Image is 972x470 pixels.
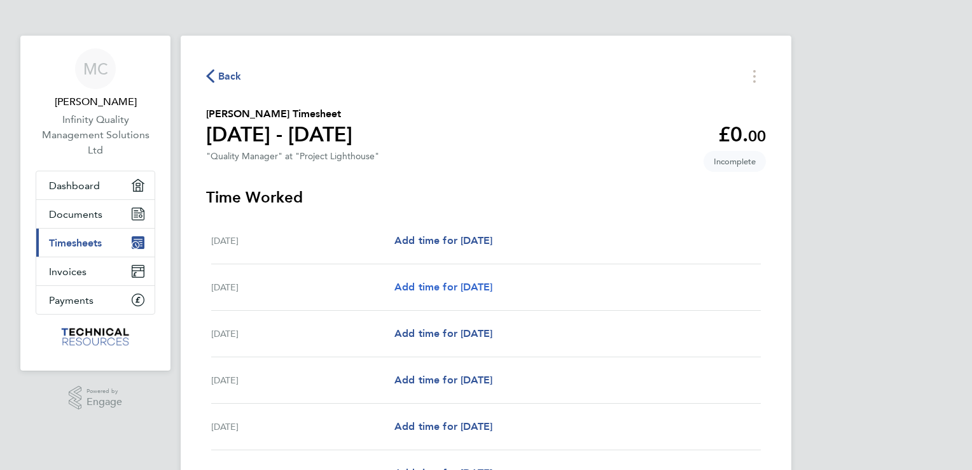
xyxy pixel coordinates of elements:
[394,280,492,295] a: Add time for [DATE]
[36,286,155,314] a: Payments
[20,36,170,371] nav: Main navigation
[206,187,766,208] h3: Time Worked
[206,122,352,147] h1: [DATE] - [DATE]
[36,229,155,257] a: Timesheets
[748,127,766,145] span: 00
[49,266,87,278] span: Invoices
[211,233,394,248] div: [DATE]
[394,420,492,432] span: Add time for [DATE]
[211,280,394,295] div: [DATE]
[394,327,492,339] span: Add time for [DATE]
[69,386,123,410] a: Powered byEngage
[36,48,155,110] a: MC[PERSON_NAME]
[206,106,352,122] h2: [PERSON_NAME] Timesheet
[211,326,394,341] div: [DATE]
[36,327,155,348] a: Go to home page
[87,397,122,408] span: Engage
[394,373,492,388] a: Add time for [DATE]
[743,66,766,86] button: Timesheets Menu
[49,208,102,220] span: Documents
[87,386,122,397] span: Powered by
[394,234,492,246] span: Add time for [DATE]
[36,200,155,228] a: Documents
[36,171,155,199] a: Dashboard
[206,68,242,84] button: Back
[394,326,492,341] a: Add time for [DATE]
[36,112,155,158] a: Infinity Quality Management Solutions Ltd
[394,233,492,248] a: Add time for [DATE]
[49,237,102,249] span: Timesheets
[83,61,108,77] span: MC
[36,94,155,110] span: Mark Coulson
[218,69,242,84] span: Back
[49,294,94,306] span: Payments
[49,180,100,192] span: Dashboard
[36,257,155,285] a: Invoices
[211,419,394,434] div: [DATE]
[206,151,379,162] div: "Quality Manager" at "Project Lighthouse"
[394,419,492,434] a: Add time for [DATE]
[718,122,766,146] app-decimal: £0.
[394,281,492,293] span: Add time for [DATE]
[211,373,394,388] div: [DATE]
[60,327,132,348] img: technicalresources-logo-retina.png
[704,151,766,172] span: This timesheet is Incomplete.
[394,374,492,386] span: Add time for [DATE]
